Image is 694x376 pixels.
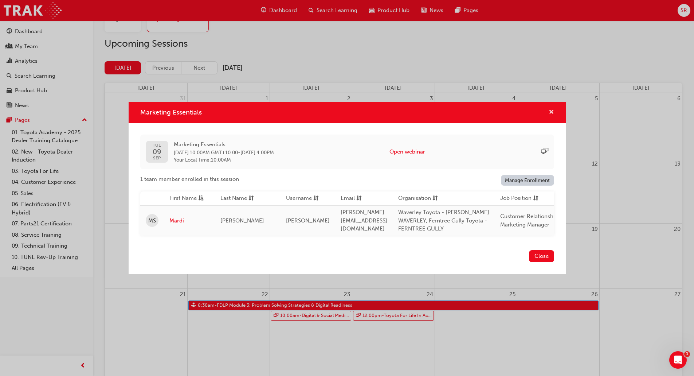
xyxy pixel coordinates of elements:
[286,217,330,224] span: [PERSON_NAME]
[549,109,554,116] span: cross-icon
[313,194,319,203] span: sorting-icon
[398,209,489,232] span: Waverley Toyota - [PERSON_NAME] WAVERLEY, Ferntree Gully Toyota - FERNTREE GULLY
[684,351,690,357] span: 1
[140,108,202,116] span: Marketing Essentials
[174,140,274,149] span: Marketing Essentials
[341,194,381,203] button: Emailsorting-icon
[533,194,538,203] span: sorting-icon
[500,194,532,203] span: Job Position
[153,148,161,156] span: 09
[140,175,239,183] span: 1 team member enrolled in this session
[174,150,238,156] span: 09 Sep 2025 10:00AM GMT+10:00
[248,194,254,203] span: sorting-icon
[500,194,540,203] button: Job Positionsorting-icon
[286,194,312,203] span: Username
[148,217,156,225] span: MS
[129,102,566,274] div: Marketing Essentials
[541,148,548,156] span: sessionType_ONLINE_URL-icon
[398,194,438,203] button: Organisationsorting-icon
[549,108,554,117] button: cross-icon
[174,140,274,163] div: -
[341,194,355,203] span: Email
[356,194,362,203] span: sorting-icon
[501,175,554,186] a: Manage Enrollment
[398,194,431,203] span: Organisation
[174,157,274,163] span: Your Local Time : 10:00AM
[500,213,583,228] span: Customer Relationship Manager, Marketing Manager
[153,156,161,160] span: SEP
[389,148,425,156] button: Open webinar
[669,351,687,369] iframe: Intercom live chat
[169,194,197,203] span: First Name
[220,217,264,224] span: [PERSON_NAME]
[169,217,209,225] a: Mardi
[240,150,274,156] span: 09 Sep 2025 4:00PM
[286,194,326,203] button: Usernamesorting-icon
[432,194,438,203] span: sorting-icon
[198,194,204,203] span: asc-icon
[169,194,209,203] button: First Nameasc-icon
[341,209,387,232] span: [PERSON_NAME][EMAIL_ADDRESS][DOMAIN_NAME]
[153,143,161,148] span: TUE
[529,250,554,262] button: Close
[220,194,247,203] span: Last Name
[220,194,260,203] button: Last Namesorting-icon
